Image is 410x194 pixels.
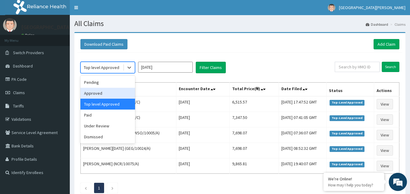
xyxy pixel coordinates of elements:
input: Search [382,62,399,72]
div: Approved [80,88,135,99]
a: View [377,145,393,156]
div: Top level Approved [84,64,119,71]
td: 7,347.50 [229,112,279,127]
td: [PERSON_NAME] (NCR/10075/A) [81,158,176,174]
p: [GEOGRAPHIC_DATA][PERSON_NAME] [21,25,111,30]
div: Pending [80,77,135,88]
td: [DATE] 07:41:05 GMT [279,112,327,127]
th: Status [327,83,374,97]
span: Top-Level Approved [330,162,364,167]
input: Select Month and Year [138,62,193,73]
div: Dismissed [80,131,135,142]
a: Next page [111,185,114,191]
p: How may I help you today? [328,182,380,188]
a: View [377,161,393,171]
div: We're Online! [328,176,380,182]
a: Add Claim [374,39,399,49]
h1: All Claims [74,20,405,28]
a: Previous page [84,185,87,191]
span: Switch Providers [13,50,44,55]
td: [DATE] [176,112,230,127]
td: 6,515.57 [229,96,279,112]
td: [DATE] [176,158,230,174]
a: Page 1 is your current page [98,185,100,191]
span: Top-Level Approved [330,100,364,105]
textarea: Type your message and hit 'Enter' [3,130,116,151]
td: [DATE] 19:40:07 GMT [279,158,327,174]
td: [DATE] [176,96,230,112]
th: Date Filed [279,83,327,97]
img: User Image [328,4,335,12]
li: Claims [389,22,405,27]
a: View [377,99,393,109]
th: Total Price(₦) [229,83,279,97]
input: Search by HMO ID [335,62,380,72]
button: Filter Claims [196,62,226,73]
td: [DATE] [176,127,230,143]
div: Under Review [80,120,135,131]
span: Claims [13,90,25,95]
span: We're online! [35,58,84,120]
a: View [377,114,393,125]
span: Dashboard [13,63,33,69]
img: User Image [3,18,17,32]
div: Top level Approved [80,99,135,110]
td: 9,865.81 [229,158,279,174]
span: Top-Level Approved [330,115,364,121]
td: [PERSON_NAME][DATE] (GEG/10024/A) [81,143,176,158]
a: Online [21,33,36,37]
td: [DATE] [176,143,230,158]
th: Actions [374,83,399,97]
div: Chat with us now [32,34,102,42]
td: 7,698.07 [229,127,279,143]
div: Minimize live chat window [100,3,114,18]
span: Top-Level Approved [330,146,364,152]
div: Paid [80,110,135,120]
a: Dashboard [366,22,388,27]
td: [DATE] 08:52:32 GMT [279,143,327,158]
td: [DATE] 17:47:52 GMT [279,96,327,112]
img: d_794563401_company_1708531726252_794563401 [11,30,25,45]
th: Encounter Date [176,83,230,97]
span: [GEOGRAPHIC_DATA][PERSON_NAME] [339,5,405,10]
td: 7,698.07 [229,143,279,158]
span: Tariffs [13,103,24,109]
a: View [377,130,393,140]
td: [DATE] 07:36:07 GMT [279,127,327,143]
span: Top-Level Approved [330,131,364,136]
button: Download Paid Claims [80,39,127,49]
